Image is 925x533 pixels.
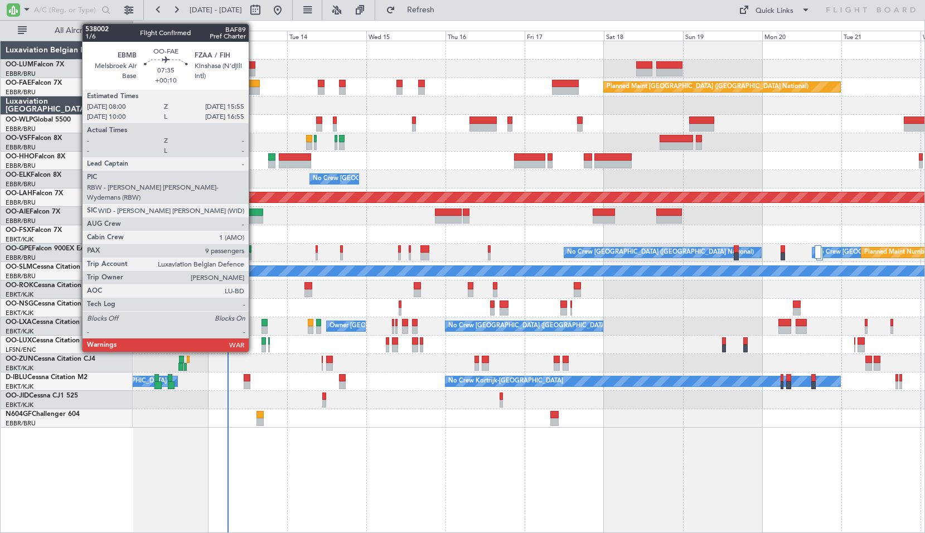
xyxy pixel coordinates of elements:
[733,1,816,19] button: Quick Links
[6,227,31,234] span: OO-FSX
[6,264,94,270] a: OO-SLMCessna Citation XLS
[6,180,36,188] a: EBBR/BRU
[6,135,31,142] span: OO-VSF
[6,419,36,428] a: EBBR/BRU
[6,401,33,409] a: EBKT/KJK
[683,31,762,41] div: Sun 19
[6,301,33,307] span: OO-NSG
[6,356,33,362] span: OO-ZUN
[129,31,208,41] div: Sun 12
[841,31,921,41] div: Tue 21
[607,79,808,95] div: Planned Maint [GEOGRAPHIC_DATA] ([GEOGRAPHIC_DATA] National)
[6,364,33,372] a: EBKT/KJK
[6,374,88,381] a: D-IBLUCessna Citation M2
[448,373,563,390] div: No Crew Kortrijk-[GEOGRAPHIC_DATA]
[525,31,604,41] div: Fri 17
[12,22,121,40] button: All Aircraft
[762,31,841,41] div: Mon 20
[6,61,64,68] a: OO-LUMFalcon 7X
[6,190,63,197] a: OO-LAHFalcon 7X
[6,172,31,178] span: OO-ELK
[135,22,154,32] div: [DATE]
[567,244,754,261] div: No Crew [GEOGRAPHIC_DATA] ([GEOGRAPHIC_DATA] National)
[6,272,36,280] a: EBBR/BRU
[6,125,36,133] a: EBBR/BRU
[6,245,98,252] a: OO-GPEFalcon 900EX EASy II
[6,393,29,399] span: OO-JID
[6,198,36,207] a: EBBR/BRU
[6,301,95,307] a: OO-NSGCessna Citation CJ4
[6,117,71,123] a: OO-WLPGlobal 5500
[6,209,30,215] span: OO-AIE
[287,31,366,41] div: Tue 14
[6,190,32,197] span: OO-LAH
[6,117,33,123] span: OO-WLP
[6,346,36,354] a: LFSN/ENC
[184,79,282,95] div: Planned Maint Melsbroek Air Base
[6,282,95,289] a: OO-ROKCessna Citation CJ4
[6,143,36,152] a: EBBR/BRU
[6,61,33,68] span: OO-LUM
[6,411,80,418] a: N604GFChallenger 604
[190,5,242,15] span: [DATE] - [DATE]
[6,80,31,86] span: OO-FAE
[756,6,793,17] div: Quick Links
[29,27,118,35] span: All Aircraft
[6,309,33,317] a: EBKT/KJK
[6,319,32,326] span: OO-LXA
[6,254,36,262] a: EBBR/BRU
[6,290,33,299] a: EBKT/KJK
[208,31,287,41] div: Mon 13
[6,227,62,234] a: OO-FSXFalcon 7X
[6,235,33,244] a: EBKT/KJK
[6,337,32,344] span: OO-LUX
[6,393,78,399] a: OO-JIDCessna CJ1 525
[6,282,33,289] span: OO-ROK
[6,153,35,160] span: OO-HHO
[313,171,500,187] div: No Crew [GEOGRAPHIC_DATA] ([GEOGRAPHIC_DATA] National)
[6,356,95,362] a: OO-ZUNCessna Citation CJ4
[6,217,36,225] a: EBBR/BRU
[6,411,32,418] span: N604GF
[6,209,60,215] a: OO-AIEFalcon 7X
[6,245,32,252] span: OO-GPE
[398,6,444,14] span: Refresh
[6,264,32,270] span: OO-SLM
[6,382,33,391] a: EBKT/KJK
[6,135,62,142] a: OO-VSFFalcon 8X
[6,337,94,344] a: OO-LUXCessna Citation CJ4
[52,244,239,261] div: No Crew [GEOGRAPHIC_DATA] ([GEOGRAPHIC_DATA] National)
[6,319,94,326] a: OO-LXACessna Citation CJ4
[330,318,480,335] div: Owner [GEOGRAPHIC_DATA]-[GEOGRAPHIC_DATA]
[6,70,36,78] a: EBBR/BRU
[6,153,65,160] a: OO-HHOFalcon 8X
[381,1,448,19] button: Refresh
[6,80,62,86] a: OO-FAEFalcon 7X
[445,31,525,41] div: Thu 16
[448,318,635,335] div: No Crew [GEOGRAPHIC_DATA] ([GEOGRAPHIC_DATA] National)
[366,31,445,41] div: Wed 15
[6,88,36,96] a: EBBR/BRU
[6,172,61,178] a: OO-ELKFalcon 8X
[604,31,683,41] div: Sat 18
[34,2,98,18] input: A/C (Reg. or Type)
[6,162,36,170] a: EBBR/BRU
[6,327,33,336] a: EBKT/KJK
[6,374,27,381] span: D-IBLU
